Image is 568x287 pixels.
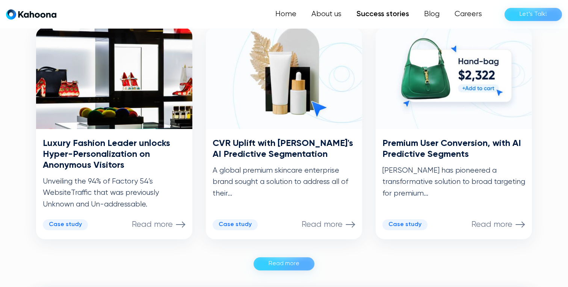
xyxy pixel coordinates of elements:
a: Read more [254,257,314,270]
p: Read more [132,220,173,229]
a: Premium User Conversion, with AI Predictive Segments[PERSON_NAME] has pioneered a transformative ... [376,27,532,239]
a: CVR Uplift with [PERSON_NAME]'s AI Predictive SegmentationA global premium skincare enterprise br... [206,27,362,239]
div: Case study [49,221,82,228]
p: Unveiling the 94% of Factory 54’s WebsiteTraffic that was previously Unknown and Un-addressable. [43,176,186,210]
a: Luxury Fashion Leader unlocks Hyper-Personalization on Anonymous VisitorsUnveiling the 94% of Fac... [36,27,192,239]
a: About us [304,7,349,22]
p: Read more [302,220,343,229]
p: Read more [471,220,512,229]
a: Home [268,7,304,22]
a: Success stories [349,7,417,22]
div: Let’s Talk! [520,8,547,20]
div: Read more [269,258,299,270]
h3: Luxury Fashion Leader unlocks Hyper-Personalization on Anonymous Visitors [43,138,186,170]
a: Let’s Talk! [505,8,562,21]
h3: Premium User Conversion, with AI Predictive Segments [382,138,525,160]
div: Case study [219,221,252,228]
a: Careers [447,7,489,22]
a: Blog [417,7,447,22]
h3: CVR Uplift with [PERSON_NAME]'s AI Predictive Segmentation [213,138,355,160]
p: A global premium skincare enterprise brand sought a solution to address all of their... [213,165,355,199]
p: [PERSON_NAME] has pioneered a transformative solution to broad targeting for premium... [382,165,525,199]
a: home [6,9,56,20]
div: Case study [388,221,421,228]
